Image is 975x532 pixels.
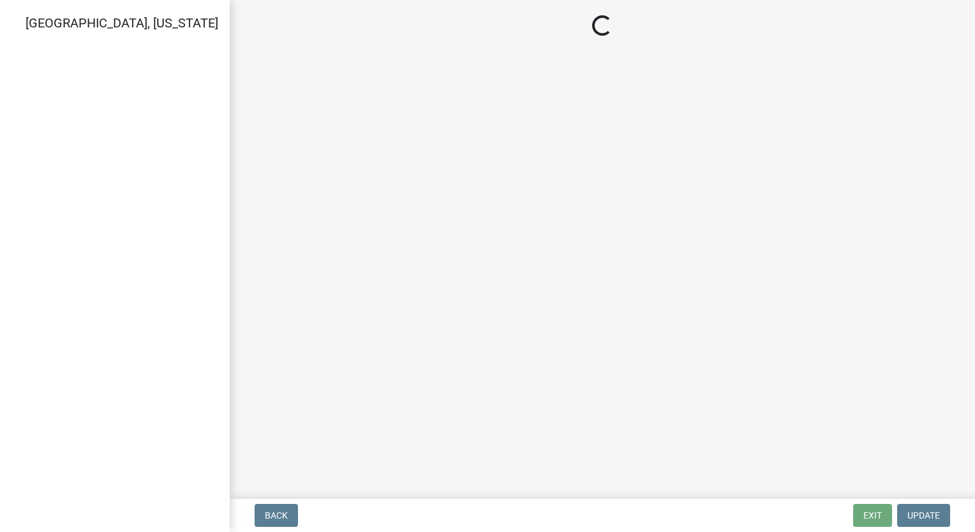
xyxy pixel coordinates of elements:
[265,510,288,521] span: Back
[26,15,218,31] span: [GEOGRAPHIC_DATA], [US_STATE]
[907,510,940,521] span: Update
[897,504,950,527] button: Update
[255,504,298,527] button: Back
[853,504,892,527] button: Exit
